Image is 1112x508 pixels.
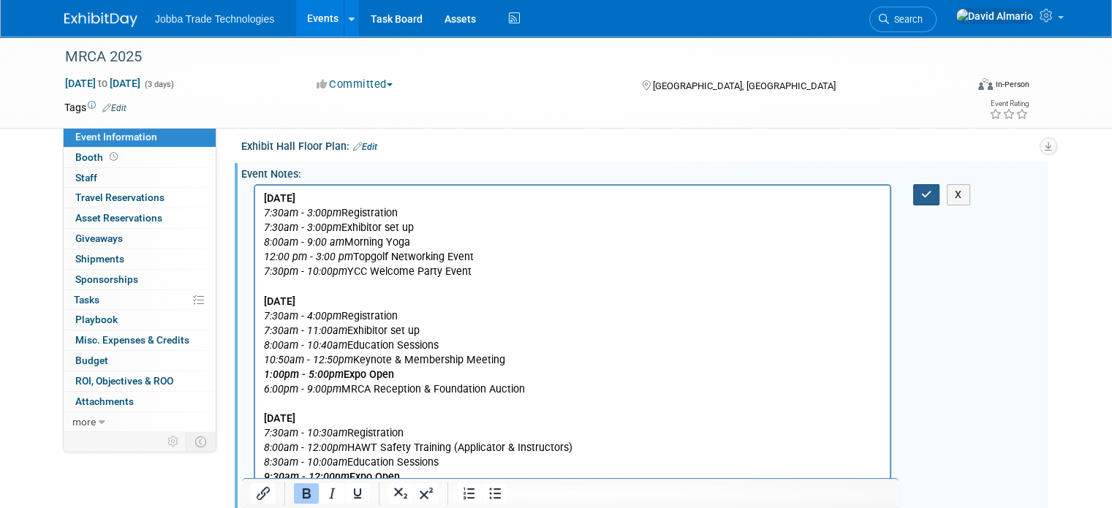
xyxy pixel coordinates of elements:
button: Committed [311,77,398,92]
span: Booth not reserved yet [107,151,121,162]
span: [DATE] [DATE] [64,77,141,90]
button: Superscript [414,483,439,504]
a: Event Information [64,127,216,147]
img: Format-Inperson.png [978,78,993,90]
span: Jobba Trade Technologies [155,13,274,25]
span: Playbook [75,314,118,325]
span: Budget [75,355,108,366]
span: Giveaways [75,232,123,244]
span: Tasks [74,294,99,306]
button: Subscript [388,483,413,504]
span: Sponsorships [75,273,138,285]
a: Tasks [64,290,216,310]
div: Event Notes: [241,163,1048,181]
a: Budget [64,351,216,371]
button: Bold [294,483,319,504]
div: Exhibit Hall Floor Plan: [241,135,1048,154]
a: Edit [102,103,126,113]
a: Edit [353,142,377,152]
button: Insert/edit link [251,483,276,504]
a: Playbook [64,310,216,330]
img: David Almario [956,8,1034,24]
span: Attachments [75,395,134,407]
button: Italic [319,483,344,504]
a: more [64,412,216,432]
span: (3 days) [143,80,174,89]
a: Search [869,7,937,32]
a: Attachments [64,392,216,412]
img: ExhibitDay [64,12,137,27]
button: Numbered list [457,483,482,504]
div: Event Rating [989,100,1029,107]
span: to [96,77,110,89]
button: Bullet list [483,483,507,504]
span: Shipments [75,253,124,265]
span: [GEOGRAPHIC_DATA], [GEOGRAPHIC_DATA] [653,80,836,91]
a: Travel Reservations [64,188,216,208]
a: Shipments [64,249,216,269]
button: Underline [345,483,370,504]
div: MRCA 2025 [60,44,948,70]
a: ROI, Objectives & ROO [64,371,216,391]
a: Misc. Expenses & Credits [64,330,216,350]
td: Personalize Event Tab Strip [161,432,186,451]
a: Booth [64,148,216,167]
span: ROI, Objectives & ROO [75,375,173,387]
span: Staff [75,172,97,183]
button: X [947,184,970,205]
span: Asset Reservations [75,212,162,224]
td: Toggle Event Tabs [186,432,216,451]
span: Search [889,14,923,25]
span: Event Information [75,131,157,143]
a: Sponsorships [64,270,216,289]
td: Tags [64,100,126,115]
div: Event Format [887,76,1029,98]
div: In-Person [995,79,1029,90]
span: more [72,416,96,428]
a: Asset Reservations [64,208,216,228]
span: Travel Reservations [75,192,164,203]
span: Booth [75,151,121,163]
a: Staff [64,168,216,188]
span: Misc. Expenses & Credits [75,334,189,346]
a: Giveaways [64,229,216,249]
